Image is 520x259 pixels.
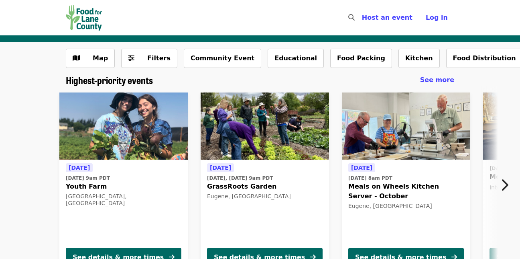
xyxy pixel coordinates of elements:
[121,49,177,68] button: Filters (0 selected)
[210,164,231,171] span: [DATE]
[342,92,470,160] img: Meals on Wheels Kitchen Server - October organized by Food for Lane County
[147,54,171,62] span: Filters
[128,54,134,62] i: sliders-h icon
[398,49,440,68] button: Kitchen
[351,164,372,171] span: [DATE]
[184,49,261,68] button: Community Event
[207,182,323,191] span: GrassRoots Garden
[426,14,448,21] span: Log in
[348,182,464,201] span: Meals on Wheels Kitchen Server - October
[500,177,508,193] i: chevron-right icon
[420,76,454,84] span: See more
[66,73,153,87] span: Highest-priority events
[59,74,461,86] div: Highest-priority events
[66,193,181,207] div: [GEOGRAPHIC_DATA], [GEOGRAPHIC_DATA]
[201,92,329,160] img: GrassRoots Garden organized by Food for Lane County
[207,175,273,182] time: [DATE], [DATE] 9am PDT
[419,10,454,26] button: Log in
[66,49,115,68] button: Show map view
[494,174,520,196] button: Next item
[268,49,324,68] button: Educational
[207,193,323,200] div: Eugene, [GEOGRAPHIC_DATA]
[69,164,90,171] span: [DATE]
[362,14,412,21] a: Host an event
[66,5,102,31] img: Food for Lane County - Home
[66,182,181,191] span: Youth Farm
[73,54,80,62] i: map icon
[66,74,153,86] a: Highest-priority events
[93,54,108,62] span: Map
[348,203,464,210] div: Eugene, [GEOGRAPHIC_DATA]
[348,175,392,182] time: [DATE] 8am PDT
[420,75,454,85] a: See more
[330,49,392,68] button: Food Packing
[59,92,188,160] img: Youth Farm organized by Food for Lane County
[360,8,366,27] input: Search
[66,175,110,182] time: [DATE] 9am PDT
[348,14,355,21] i: search icon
